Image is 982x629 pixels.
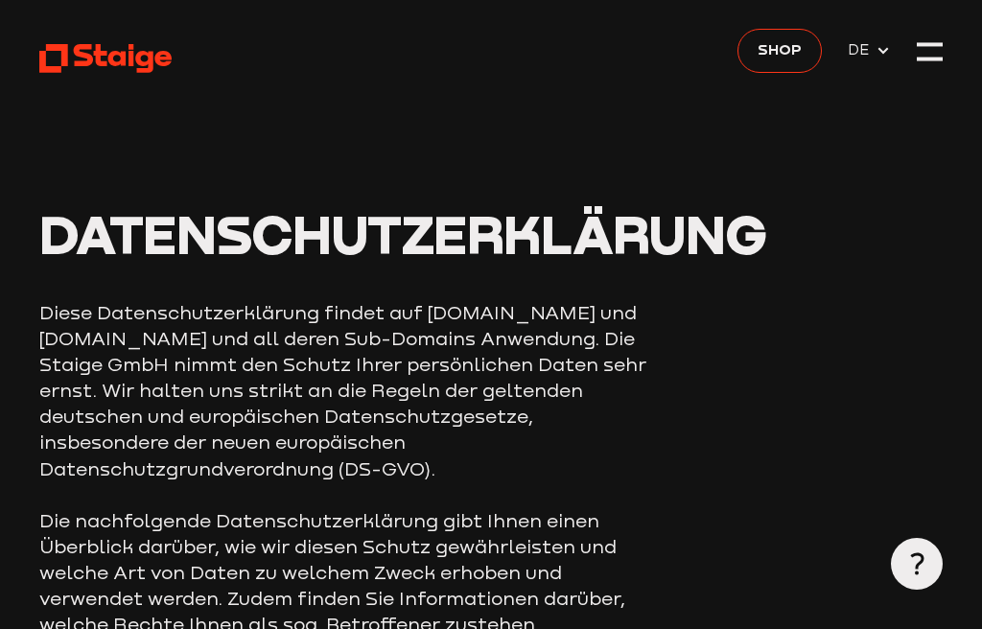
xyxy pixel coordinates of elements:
[848,38,876,61] span: DE
[39,201,767,266] span: Datenschutzerklärung
[737,29,823,73] a: Shop
[758,38,802,61] span: Shop
[39,299,663,481] p: Diese Datenschutzerklärung findet auf [DOMAIN_NAME] und [DOMAIN_NAME] und all deren Sub-Domains A...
